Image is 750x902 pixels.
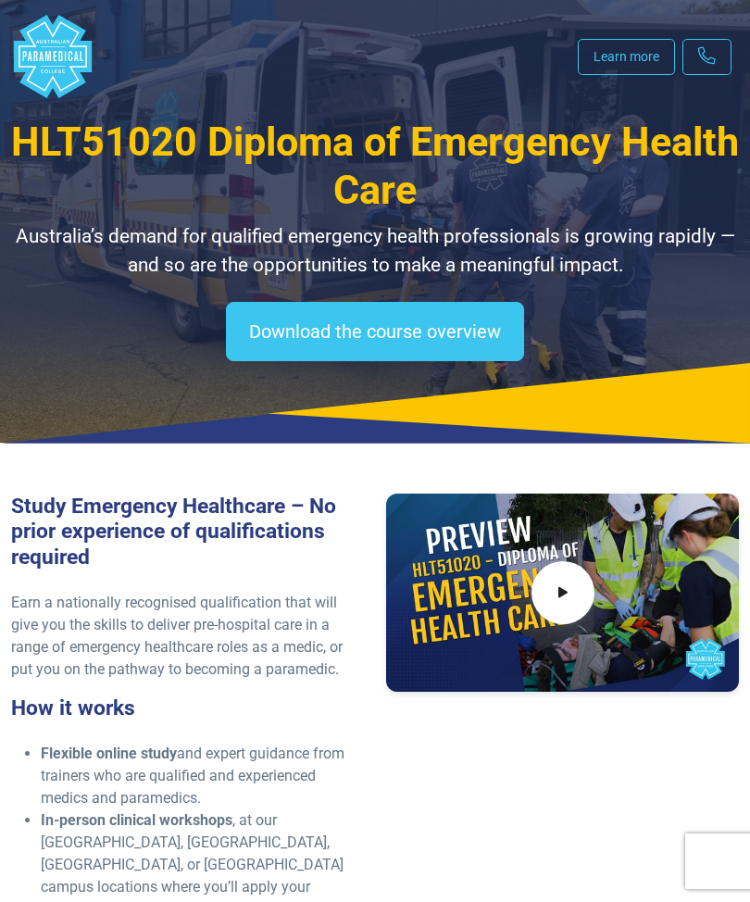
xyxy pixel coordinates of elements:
[11,494,364,570] h3: Study Emergency Healthcare – No prior experience of qualifications required
[41,743,364,809] li: and expert guidance from trainers who are qualified and experienced medics and paramedics.
[11,119,739,214] span: HLT51020 Diploma of Emergency Health Care
[11,592,364,681] p: Earn a nationally recognised qualification that will give you the skills to deliver pre-hospital ...
[11,222,739,280] p: Australia’s demand for qualified emergency health professionals is growing rapidly — and so are t...
[11,695,364,720] h3: How it works
[226,302,524,361] a: Download the course overview
[11,15,94,98] div: Australian Paramedical College
[578,39,675,75] a: Learn more
[41,811,232,829] strong: In-person clinical workshops
[41,745,177,762] strong: Flexible online study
